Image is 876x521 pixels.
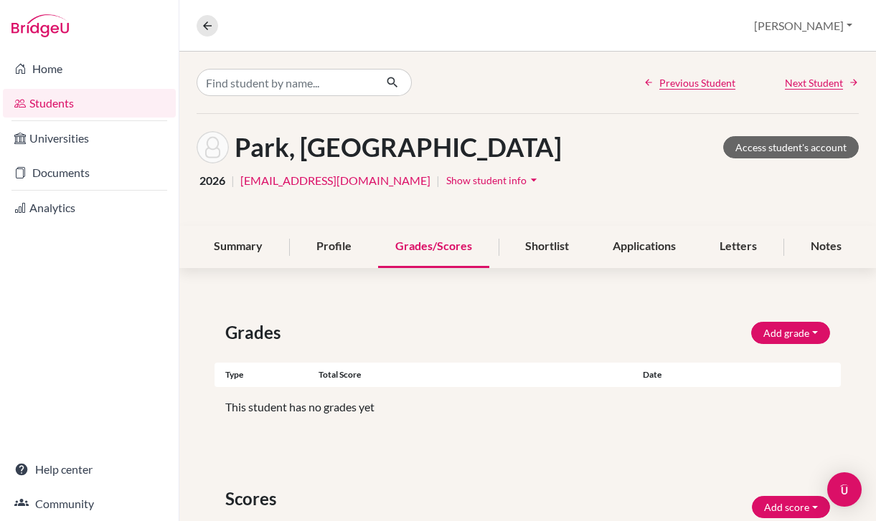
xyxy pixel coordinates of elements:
a: Next Student [785,75,859,90]
span: Previous Student [659,75,735,90]
span: Next Student [785,75,843,90]
input: Find student by name... [197,69,375,96]
button: Add grade [751,322,830,344]
div: Profile [299,226,369,268]
a: Documents [3,158,176,187]
span: Grades [225,320,286,345]
span: 2026 [199,172,225,189]
div: Letters [702,226,774,268]
span: | [231,172,235,189]
div: Summary [197,226,280,268]
div: Total score [319,368,632,381]
div: Date [632,368,788,381]
a: Community [3,489,176,518]
button: Show student infoarrow_drop_down [446,169,542,191]
span: Show student info [446,174,527,186]
a: Analytics [3,193,176,222]
div: Open Intercom Messenger [827,472,862,507]
a: [EMAIL_ADDRESS][DOMAIN_NAME] [240,172,430,189]
a: Students [3,89,176,118]
div: Grades/Scores [378,226,489,268]
p: This student has no grades yet [225,398,830,416]
div: Notes [793,226,859,268]
a: Access student's account [723,136,859,158]
a: Help center [3,455,176,484]
img: Bridge-U [11,14,69,37]
img: Jiwon Park's avatar [197,131,229,163]
div: Shortlist [508,226,586,268]
button: [PERSON_NAME] [748,12,859,39]
h1: Park, [GEOGRAPHIC_DATA] [235,132,562,163]
button: Add score [752,496,830,518]
a: Universities [3,124,176,153]
i: arrow_drop_down [527,173,541,187]
span: Scores [225,486,282,512]
a: Previous Student [644,75,735,90]
div: Type [215,368,319,381]
a: Home [3,54,176,83]
div: Applications [595,226,693,268]
span: | [436,172,440,189]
